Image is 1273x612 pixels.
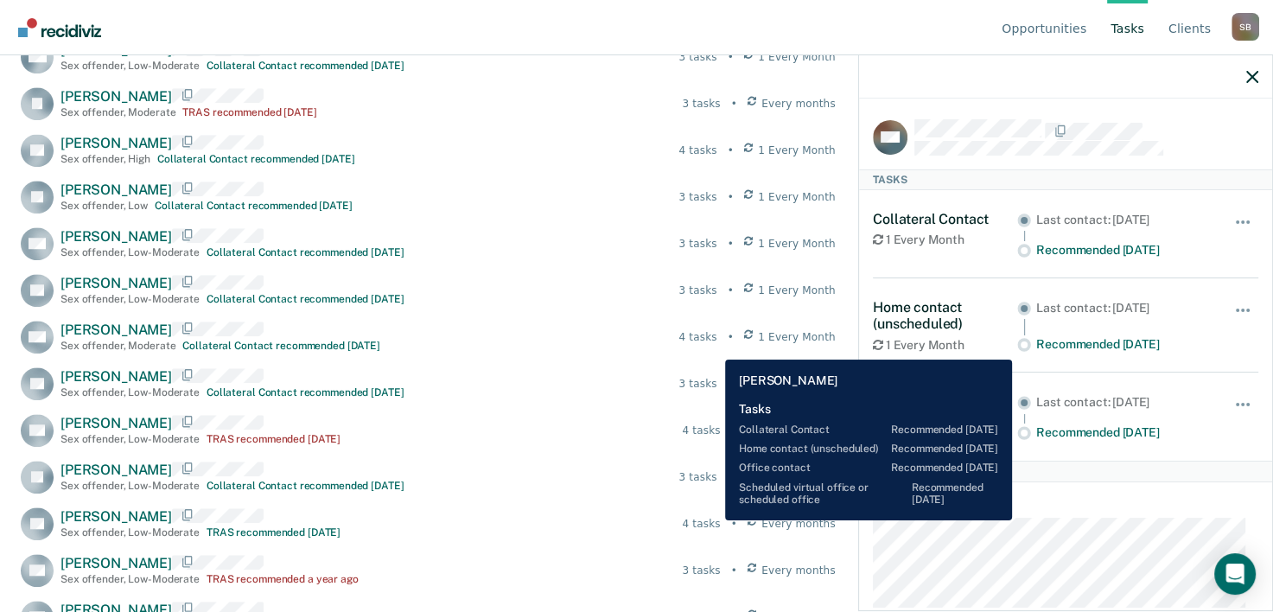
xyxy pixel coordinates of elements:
div: Sex offender , Low-Moderate [60,526,200,539]
span: [PERSON_NAME] [60,368,172,385]
div: • [728,189,734,205]
span: [PERSON_NAME] [60,182,172,198]
div: Collateral Contact recommended [DATE] [157,153,355,165]
div: Collateral Contact recommended [DATE] [207,60,404,72]
div: • [731,423,737,438]
div: 3 tasks [678,189,716,205]
span: Every months [761,96,836,112]
div: Collateral Contact recommended [DATE] [207,246,404,258]
span: 1 Every Month [758,469,836,485]
div: S B [1232,13,1259,41]
span: 1 Every Month [758,283,836,298]
div: Sex offender , Low-Moderate [60,246,200,258]
div: Collateral Contact recommended [DATE] [155,200,353,212]
div: Collateral Contact recommended [DATE] [207,386,404,398]
div: Collateral Contact recommended [DATE] [207,480,404,492]
div: • [728,329,734,345]
dt: Supervision [873,496,1258,511]
span: Every months [761,563,836,578]
div: 4 tasks [678,143,716,158]
div: Sex offender , Low-Moderate [60,480,200,492]
div: 3 tasks [682,96,720,112]
div: • [728,143,734,158]
span: [PERSON_NAME] [60,228,172,245]
span: [PERSON_NAME] [60,41,172,58]
span: [PERSON_NAME] [60,508,172,525]
div: 3 tasks [682,563,720,578]
div: 1 Every Month [873,233,1017,247]
div: Open Intercom Messenger [1214,553,1256,595]
div: 4 tasks [682,423,720,438]
div: Office contact [873,393,1017,410]
div: Last contact: [DATE] [1036,213,1210,227]
div: Sex offender , Low-Moderate [60,433,200,445]
div: 4 tasks [678,329,716,345]
div: TRAS recommended [DATE] [207,526,341,539]
div: Sex offender , High [60,153,150,165]
div: • [728,376,734,392]
span: [PERSON_NAME] [60,88,172,105]
span: [PERSON_NAME] [60,555,172,571]
div: • [731,96,737,112]
div: 3 tasks [678,236,716,252]
img: Recidiviz [18,18,101,37]
span: [PERSON_NAME] [60,322,172,338]
span: 1 Every Month [758,376,836,392]
div: • [731,516,737,532]
span: Every months [761,516,836,532]
div: 3 tasks [678,469,716,485]
span: 1 Every Month [758,143,836,158]
span: [PERSON_NAME] [60,275,172,291]
div: Recommended [DATE] [1036,243,1210,258]
div: 3 tasks [678,376,716,392]
div: Sex offender , Low-Moderate [60,293,200,305]
div: Sex offender , Low-Moderate [60,60,200,72]
div: • [731,563,737,578]
button: Profile dropdown button [1232,13,1259,41]
div: Home contact (unscheduled) [873,299,1017,332]
div: Last contact: [DATE] [1036,301,1210,316]
div: Sex offender , Low [60,200,148,212]
div: Recommended [DATE] [1036,425,1210,440]
div: Sex offender , Low-Moderate [60,573,200,585]
div: • [728,49,734,65]
span: 1 Every Month [758,49,836,65]
div: Sex offender , Moderate [60,340,175,352]
div: TRAS recommended [DATE] [207,433,341,445]
span: 1 Every Month [758,329,836,345]
div: Collateral Contact [873,211,1017,227]
span: 1 Every Month [758,236,836,252]
span: [PERSON_NAME] [60,135,172,151]
span: Every months [761,423,836,438]
span: 1 Every Month [758,189,836,205]
div: • [728,236,734,252]
div: Tasks [859,169,1272,190]
div: TRAS recommended a year ago [207,573,359,585]
div: 3 tasks [678,49,716,65]
div: Last contact: [DATE] [1036,395,1210,410]
div: • [728,283,734,298]
div: 1 Every Month [873,338,1017,353]
div: Sex offender , Moderate [60,106,175,118]
span: [PERSON_NAME] [60,462,172,478]
div: Collateral Contact recommended [DATE] [182,340,380,352]
div: TRAS recommended [DATE] [182,106,316,118]
div: Collateral Contact recommended [DATE] [207,293,404,305]
div: Recommended [DATE] [1036,337,1210,352]
div: Sex offender , Low-Moderate [60,386,200,398]
div: 1 Every Month [873,416,1017,430]
span: [PERSON_NAME] [60,415,172,431]
div: 3 tasks [678,283,716,298]
div: 4 tasks [682,516,720,532]
div: • [728,469,734,485]
div: Client Details [859,461,1272,481]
